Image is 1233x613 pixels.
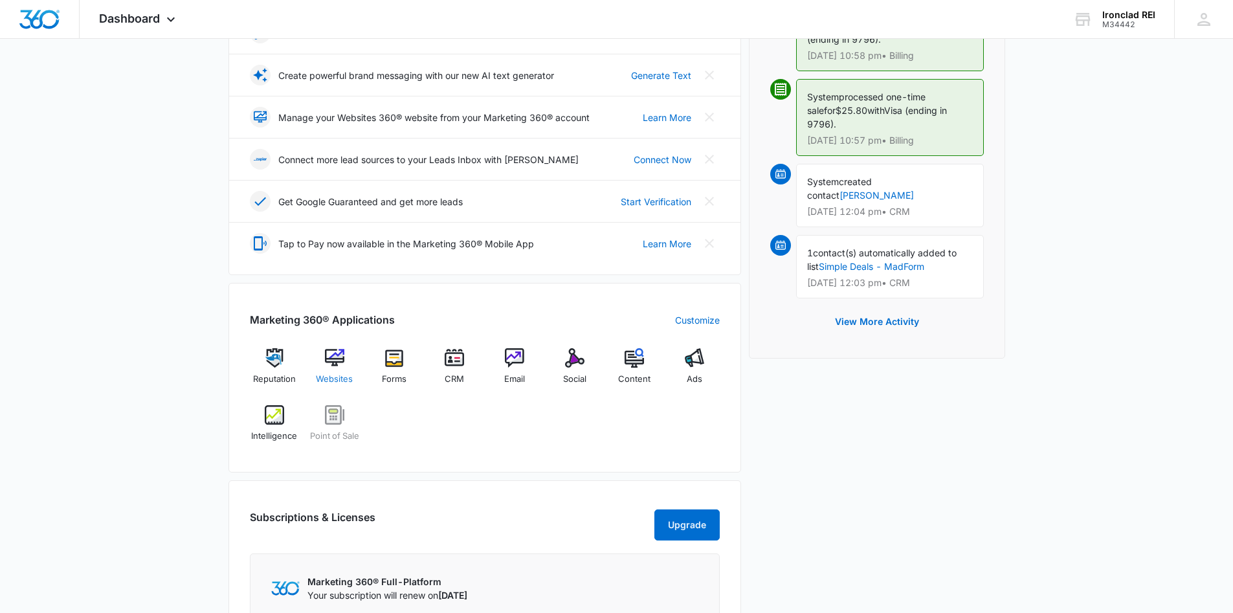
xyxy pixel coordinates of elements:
[310,430,359,443] span: Point of Sale
[634,153,691,166] a: Connect Now
[819,261,924,272] a: Simple Deals - MadForm
[654,509,720,541] button: Upgrade
[807,247,957,272] span: contact(s) automatically added to list
[253,373,296,386] span: Reputation
[1102,10,1155,20] div: account name
[430,348,480,395] a: CRM
[807,176,839,187] span: System
[807,176,872,201] span: created contact
[807,136,973,145] p: [DATE] 10:57 pm • Billing
[278,195,463,208] p: Get Google Guaranteed and get more leads
[250,405,300,452] a: Intelligence
[670,348,720,395] a: Ads
[316,373,353,386] span: Websites
[822,306,932,337] button: View More Activity
[278,69,554,82] p: Create powerful brand messaging with our new AI text generator
[675,313,720,327] a: Customize
[370,348,419,395] a: Forms
[250,509,375,535] h2: Subscriptions & Licenses
[307,575,467,588] p: Marketing 360® Full-Platform
[382,373,406,386] span: Forms
[445,373,464,386] span: CRM
[621,195,691,208] a: Start Verification
[699,191,720,212] button: Close
[836,105,867,116] span: $25.80
[278,111,590,124] p: Manage your Websites 360® website from your Marketing 360® account
[839,190,914,201] a: [PERSON_NAME]
[699,65,720,85] button: Close
[807,51,973,60] p: [DATE] 10:58 pm • Billing
[610,348,660,395] a: Content
[563,373,586,386] span: Social
[643,237,691,251] a: Learn More
[309,405,359,452] a: Point of Sale
[807,278,973,287] p: [DATE] 12:03 pm • CRM
[807,91,839,102] span: System
[307,588,467,602] p: Your subscription will renew on
[643,111,691,124] a: Learn More
[1102,20,1155,29] div: account id
[699,149,720,170] button: Close
[550,348,599,395] a: Social
[250,348,300,395] a: Reputation
[807,247,813,258] span: 1
[699,107,720,128] button: Close
[867,105,884,116] span: with
[278,237,534,251] p: Tap to Pay now available in the Marketing 360® Mobile App
[824,105,836,116] span: for
[631,69,691,82] a: Generate Text
[504,373,525,386] span: Email
[250,312,395,328] h2: Marketing 360® Applications
[807,207,973,216] p: [DATE] 12:04 pm • CRM
[271,581,300,595] img: Marketing 360 Logo
[99,12,160,25] span: Dashboard
[687,373,702,386] span: Ads
[251,430,297,443] span: Intelligence
[490,348,540,395] a: Email
[309,348,359,395] a: Websites
[807,91,926,116] span: processed one-time sale
[618,373,650,386] span: Content
[278,153,579,166] p: Connect more lead sources to your Leads Inbox with [PERSON_NAME]
[699,233,720,254] button: Close
[438,590,467,601] span: [DATE]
